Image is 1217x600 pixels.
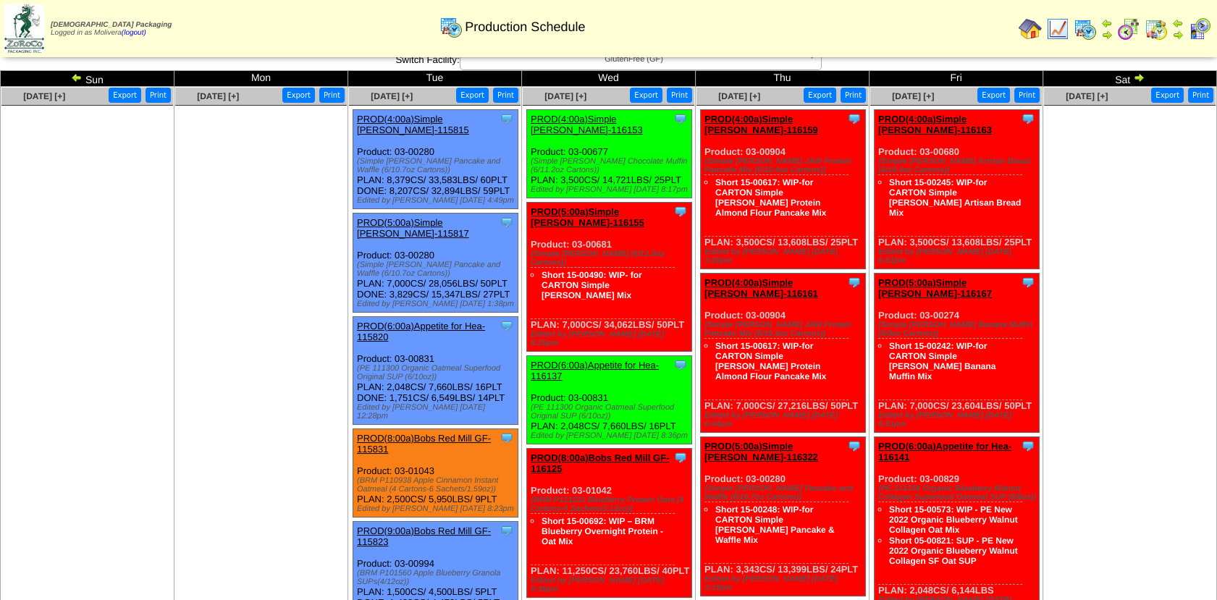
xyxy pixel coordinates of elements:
[357,300,518,308] div: Edited by [PERSON_NAME] [DATE] 1:38pm
[51,21,172,37] span: Logged in as Molivera
[878,411,1039,428] div: Edited by [PERSON_NAME] [DATE] 6:51pm
[701,274,866,433] div: Product: 03-00904 PLAN: 7,000CS / 27,216LBS / 50PLT
[704,114,818,135] a: PROD(4:00a)Simple [PERSON_NAME]-116159
[1172,17,1184,29] img: arrowleft.gif
[500,431,514,445] img: Tooltip
[1133,72,1145,83] img: arrowright.gif
[1019,17,1042,41] img: home.gif
[1066,91,1108,101] a: [DATE] [+]
[357,569,518,586] div: (BRM P101560 Apple Blueberry Granola SUPs(4/12oz))
[701,110,866,269] div: Product: 03-00904 PLAN: 3,500CS / 13,608LBS / 25PLT
[353,214,518,313] div: Product: 03-00280 PLAN: 7,000CS / 28,056LBS / 50PLT DONE: 3,829CS / 15,347LBS / 27PLT
[696,71,869,87] td: Thu
[357,504,518,513] div: Edited by [PERSON_NAME] [DATE] 8:23pm
[319,88,345,103] button: Print
[109,88,141,103] button: Export
[357,321,485,342] a: PROD(6:00a)Appetite for Hea-115820
[704,411,865,428] div: Edited by [PERSON_NAME] [DATE] 6:44pm
[357,261,518,278] div: (Simple [PERSON_NAME] Pancake and Waffle (6/10.7oz Cartons))
[878,277,992,299] a: PROD(5:00a)Simple [PERSON_NAME]-116167
[889,341,995,381] a: Short 15-00242: WIP-for CARTON Simple [PERSON_NAME] Banana Muffin Mix
[878,114,992,135] a: PROD(4:00a)Simple [PERSON_NAME]-116163
[531,206,644,228] a: PROD(5:00a)Simple [PERSON_NAME]-116155
[357,525,491,547] a: PROD(9:00a)Bobs Red Mill GF-115823
[878,441,1011,462] a: PROD(6:00a)Appetite for Hea-116141
[122,29,146,37] a: (logout)
[23,91,65,101] a: [DATE] [+]
[667,88,692,103] button: Print
[715,177,826,218] a: Short 15-00617: WIP-for CARTON Simple [PERSON_NAME] Protein Almond Flour Pancake Mix
[889,504,1018,535] a: Short 15-00573: WIP - PE New 2022 Organic Blueberry Walnut Collagen Oat Mix
[282,88,315,103] button: Export
[357,364,518,381] div: (PE 111300 Organic Oatmeal Superfood Original SUP (6/10oz))
[51,21,172,29] span: [DEMOGRAPHIC_DATA] Packaging
[1021,111,1035,126] img: Tooltip
[357,196,518,205] div: Edited by [PERSON_NAME] [DATE] 4:49pm
[847,439,862,453] img: Tooltip
[704,277,818,299] a: PROD(4:00a)Simple [PERSON_NAME]-116161
[892,91,934,101] span: [DATE] [+]
[718,91,760,101] span: [DATE] [+]
[357,476,518,494] div: (BRM P110938 Apple Cinnamon Instant Oatmeal (4 Cartons-6 Sachets/1.59oz))
[531,496,691,513] div: (BRM P111031 Blueberry Protein Oats (4 Cartons-4 Sachets/2.12oz))
[531,431,691,440] div: Edited by [PERSON_NAME] [DATE] 8:36pm
[146,88,171,103] button: Print
[1145,17,1168,41] img: calendarinout.gif
[531,360,659,381] a: PROD(6:00a)Appetite for Hea-116137
[977,88,1010,103] button: Export
[531,452,669,474] a: PROD(8:00a)Bobs Red Mill GF-116125
[353,429,518,517] div: Product: 03-01043 PLAN: 2,500CS / 5,950LBS / 9PLT
[715,504,835,545] a: Short 15-00248: WIP-for CARTON Simple [PERSON_NAME] Pancake & Waffle Mix
[500,215,514,229] img: Tooltip
[527,203,692,352] div: Product: 03-00681 PLAN: 7,000CS / 34,062LBS / 50PLT
[542,270,642,300] a: Short 15-00490: WIP- for CARTON Simple [PERSON_NAME] Mix
[531,114,643,135] a: PROD(4:00a)Simple [PERSON_NAME]-116153
[1151,88,1184,103] button: Export
[1021,275,1035,290] img: Tooltip
[371,91,413,101] a: [DATE] [+]
[889,536,1018,566] a: Short 05-00821: SUP - PE New 2022 Organic Blueberry Walnut Collagen SF Oat SUP
[439,15,463,38] img: calendarprod.gif
[527,356,692,444] div: Product: 03-00831 PLAN: 2,048CS / 7,660LBS / 16PLT
[197,91,239,101] a: [DATE] [+]
[4,4,44,53] img: zoroco-logo-small.webp
[500,318,514,333] img: Tooltip
[878,484,1039,502] div: (PE 111318 Organic Blueberry Walnut Collagen Superfood Oatmeal SUP (6/8oz))
[869,71,1043,87] td: Fri
[704,575,865,592] div: Edited by [PERSON_NAME] [DATE] 3:19pm
[542,516,663,546] a: Short 15-00692: WIP – BRM Blueberry Overnight Protein - Oat Mix
[1188,88,1213,103] button: Print
[841,88,866,103] button: Print
[531,403,691,421] div: (PE 111300 Organic Oatmeal Superfood Original SUP (6/10oz))
[527,110,692,198] div: Product: 03-00677 PLAN: 3,500CS / 14,721LBS / 25PLT
[1014,88,1040,103] button: Print
[701,437,866,596] div: Product: 03-00280 PLAN: 3,343CS / 13,399LBS / 24PLT
[357,433,491,455] a: PROD(8:00a)Bobs Red Mill GF-115831
[348,71,522,87] td: Tue
[531,250,691,267] div: (Simple [PERSON_NAME] (6/12.9oz Cartons))
[1,71,174,87] td: Sun
[704,484,865,502] div: (Simple [PERSON_NAME] Pancake and Waffle (6/10.7oz Cartons))
[531,330,691,347] div: Edited by [PERSON_NAME] [DATE] 8:25pm
[1101,17,1113,29] img: arrowleft.gif
[531,576,691,593] div: Edited by [PERSON_NAME] [DATE] 8:36pm
[704,248,865,265] div: Edited by [PERSON_NAME] [DATE] 3:20pm
[1188,17,1211,41] img: calendarcustomer.gif
[531,185,691,194] div: Edited by [PERSON_NAME] [DATE] 8:17pm
[357,114,469,135] a: PROD(4:00a)Simple [PERSON_NAME]-115815
[357,403,518,421] div: Edited by [PERSON_NAME] [DATE] 12:28pm
[1021,439,1035,453] img: Tooltip
[847,275,862,290] img: Tooltip
[875,110,1040,269] div: Product: 03-00680 PLAN: 3,500CS / 13,608LBS / 25PLT
[456,88,489,103] button: Export
[704,441,818,462] a: PROD(5:00a)Simple [PERSON_NAME]-116322
[715,341,826,381] a: Short 15-00617: WIP-for CARTON Simple [PERSON_NAME] Protein Almond Flour Pancake Mix
[1043,71,1217,87] td: Sat
[889,177,1021,218] a: Short 15-00245: WIP-for CARTON Simple [PERSON_NAME] Artisan Bread Mix
[493,88,518,103] button: Print
[500,523,514,538] img: Tooltip
[875,274,1040,433] div: Product: 03-00274 PLAN: 7,000CS / 23,604LBS / 50PLT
